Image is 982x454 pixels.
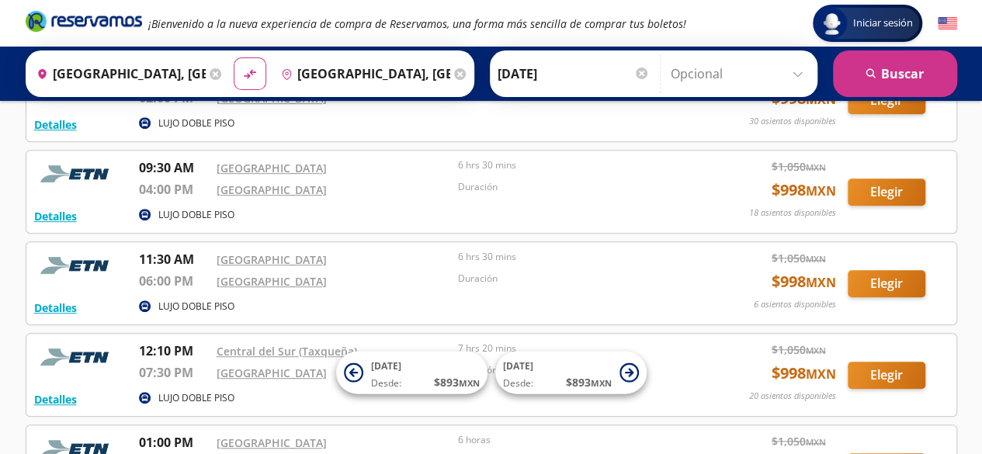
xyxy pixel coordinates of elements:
[371,376,401,390] span: Desde:
[434,374,480,390] span: $ 893
[772,250,826,266] span: $ 1,050
[938,14,957,33] button: English
[139,363,209,382] p: 07:30 PM
[749,390,836,403] p: 20 asientos disponibles
[848,178,925,206] button: Elegir
[806,274,836,291] small: MXN
[34,208,77,224] button: Detalles
[772,433,826,449] span: $ 1,050
[217,161,327,175] a: [GEOGRAPHIC_DATA]
[30,54,206,93] input: Buscar Origen
[503,376,533,390] span: Desde:
[217,91,327,106] a: [GEOGRAPHIC_DATA]
[217,435,327,450] a: [GEOGRAPHIC_DATA]
[26,9,142,37] a: Brand Logo
[158,208,234,222] p: LUJO DOBLE PISO
[806,253,826,265] small: MXN
[158,116,234,130] p: LUJO DOBLE PISO
[458,341,692,355] p: 7 hrs 20 mins
[217,182,327,197] a: [GEOGRAPHIC_DATA]
[26,9,142,33] i: Brand Logo
[754,298,836,311] p: 6 asientos disponibles
[34,341,120,373] img: RESERVAMOS
[772,362,836,385] span: $ 998
[458,250,692,264] p: 6 hrs 30 mins
[498,54,650,93] input: Elegir Fecha
[591,377,612,389] small: MXN
[495,352,647,394] button: [DATE]Desde:$893MXN
[458,180,692,194] p: Duración
[139,433,209,452] p: 01:00 PM
[217,252,327,267] a: [GEOGRAPHIC_DATA]
[749,115,836,128] p: 30 asientos disponibles
[566,374,612,390] span: $ 893
[458,272,692,286] p: Duración
[671,54,810,93] input: Opcional
[772,178,836,202] span: $ 998
[148,16,686,31] em: ¡Bienvenido a la nueva experiencia de compra de Reservamos, una forma más sencilla de comprar tus...
[848,362,925,389] button: Elegir
[275,54,450,93] input: Buscar Destino
[458,433,692,447] p: 6 horas
[371,359,401,373] span: [DATE]
[139,158,209,177] p: 09:30 AM
[806,366,836,383] small: MXN
[806,182,836,199] small: MXN
[34,300,77,316] button: Detalles
[217,366,327,380] a: [GEOGRAPHIC_DATA]
[848,270,925,297] button: Elegir
[34,158,120,189] img: RESERVAMOS
[217,344,357,359] a: Central del Sur (Taxqueña)
[749,206,836,220] p: 18 asientos disponibles
[139,180,209,199] p: 04:00 PM
[139,250,209,269] p: 11:30 AM
[158,300,234,314] p: LUJO DOBLE PISO
[833,50,957,97] button: Buscar
[806,436,826,448] small: MXN
[158,391,234,405] p: LUJO DOBLE PISO
[772,270,836,293] span: $ 998
[139,341,209,360] p: 12:10 PM
[34,391,77,407] button: Detalles
[772,341,826,358] span: $ 1,050
[336,352,488,394] button: [DATE]Desde:$893MXN
[806,161,826,173] small: MXN
[459,377,480,389] small: MXN
[34,116,77,133] button: Detalles
[458,158,692,172] p: 6 hrs 30 mins
[34,250,120,281] img: RESERVAMOS
[503,359,533,373] span: [DATE]
[217,274,327,289] a: [GEOGRAPHIC_DATA]
[806,345,826,356] small: MXN
[772,158,826,175] span: $ 1,050
[139,272,209,290] p: 06:00 PM
[847,16,919,31] span: Iniciar sesión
